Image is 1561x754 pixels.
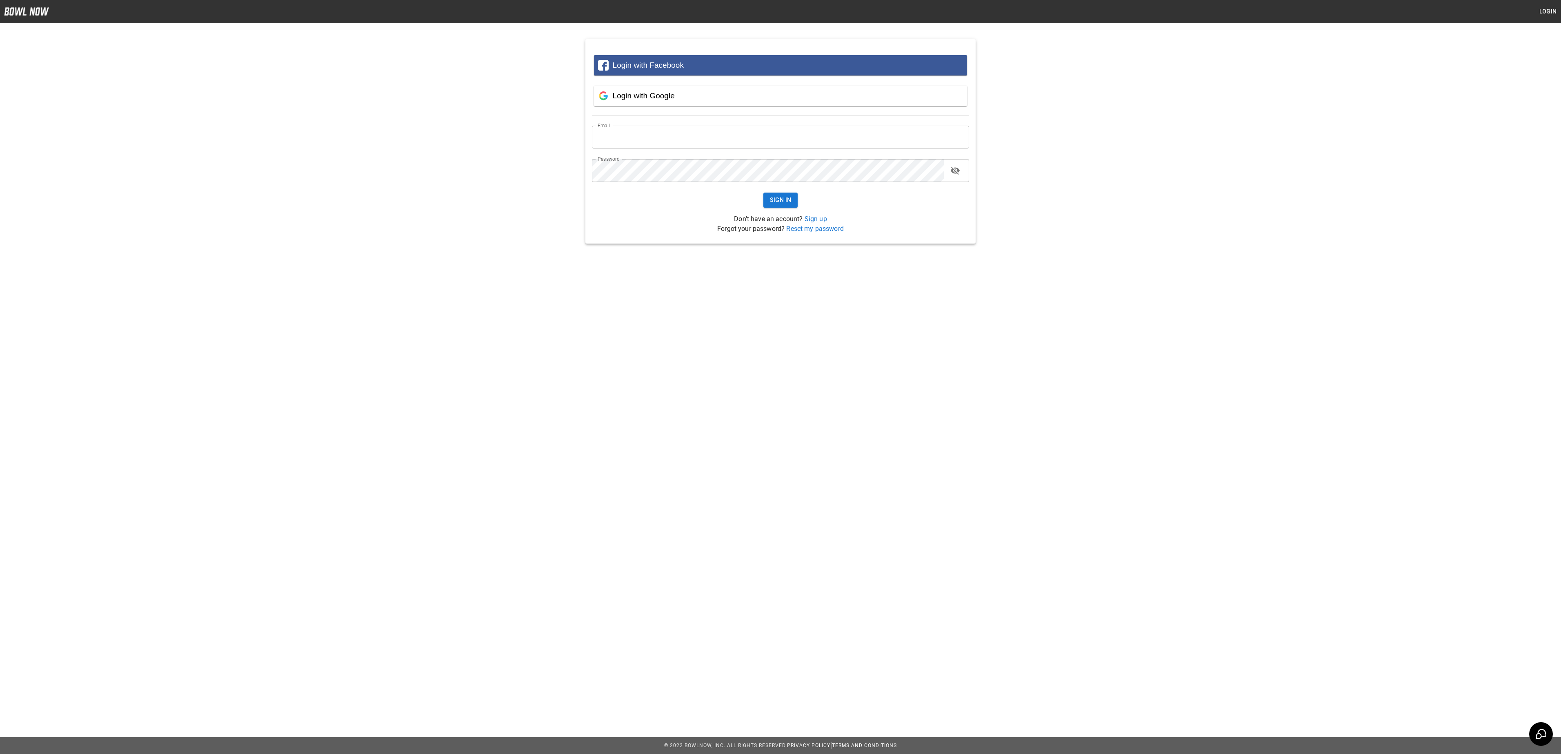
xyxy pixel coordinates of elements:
span: Login with Facebook [613,61,684,69]
p: Don't have an account? [592,214,969,224]
a: Sign up [805,215,827,223]
p: Forgot your password? [592,224,969,234]
button: Sign In [763,193,798,208]
span: Login with Google [613,91,675,100]
button: Login with Facebook [594,55,967,75]
img: logo [4,7,49,16]
span: © 2022 BowlNow, Inc. All Rights Reserved. [664,743,787,748]
button: toggle password visibility [947,162,963,179]
a: Reset my password [786,225,844,233]
button: Login with Google [594,86,967,106]
a: Privacy Policy [787,743,830,748]
button: Login [1535,4,1561,19]
a: Terms and Conditions [832,743,897,748]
